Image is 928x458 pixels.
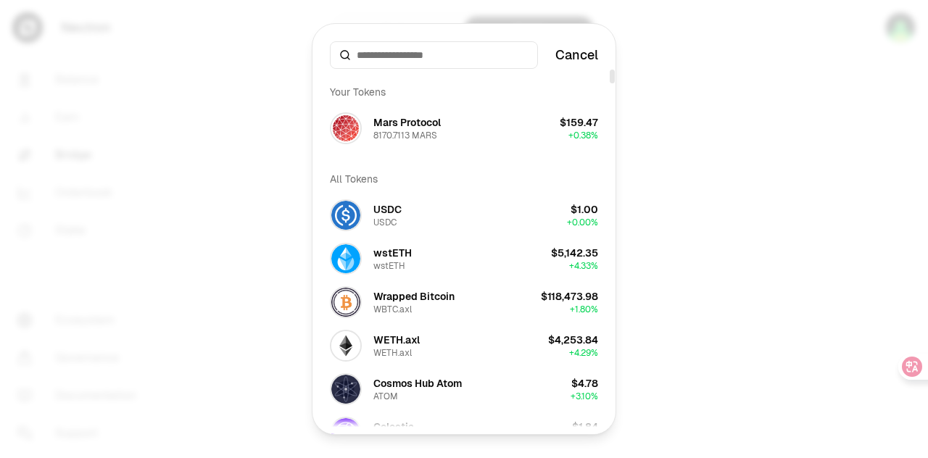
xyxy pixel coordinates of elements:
div: WETH.axl [373,347,412,359]
img: WBTC.axl Logo [331,288,360,317]
div: wstETH [373,246,412,260]
div: USDC [373,217,397,228]
div: $1.84 [572,420,598,434]
span: + 4.29% [569,347,598,359]
img: WETH.axl Logo [331,331,360,360]
div: $4,253.84 [548,333,598,347]
div: Cosmos Hub Atom [373,376,462,391]
button: TIA LogoCelestia$1.84 [321,411,607,454]
img: MARS Logo [331,114,360,143]
div: WETH.axl [373,333,420,347]
div: All Tokens [321,165,607,193]
div: ATOM [373,391,398,402]
div: wstETH [373,260,405,272]
button: USDC LogoUSDCUSDC$1.00+0.00% [321,193,607,237]
div: $4.78 [571,376,598,391]
button: MARS LogoMars Protocol8170.7113 MARS$159.47+0.38% [321,107,607,150]
span: + 0.38% [568,130,598,141]
img: TIA Logo [331,418,360,447]
div: $118,473.98 [541,289,598,304]
div: USDC [373,202,402,217]
div: WBTC.axl [373,304,412,315]
div: Mars Protocol [373,115,441,130]
span: + 1.80% [570,304,598,315]
button: WETH.axl LogoWETH.axlWETH.axl$4,253.84+4.29% [321,324,607,367]
div: 8170.7113 MARS [373,130,437,141]
button: Cancel [555,45,598,65]
button: ATOM LogoCosmos Hub AtomATOM$4.78+3.10% [321,367,607,411]
span: + 4.33% [569,260,598,272]
div: $5,142.35 [551,246,598,260]
button: wstETH LogowstETHwstETH$5,142.35+4.33% [321,237,607,280]
div: Wrapped Bitcoin [373,289,455,304]
span: + 0.00% [567,217,598,228]
div: Your Tokens [321,78,607,107]
span: + 3.10% [571,391,598,402]
div: $1.00 [571,202,598,217]
div: Celestia [373,420,414,434]
img: wstETH Logo [331,244,360,273]
img: ATOM Logo [331,375,360,404]
button: WBTC.axl LogoWrapped BitcoinWBTC.axl$118,473.98+1.80% [321,280,607,324]
img: USDC Logo [331,201,360,230]
div: $159.47 [560,115,598,130]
